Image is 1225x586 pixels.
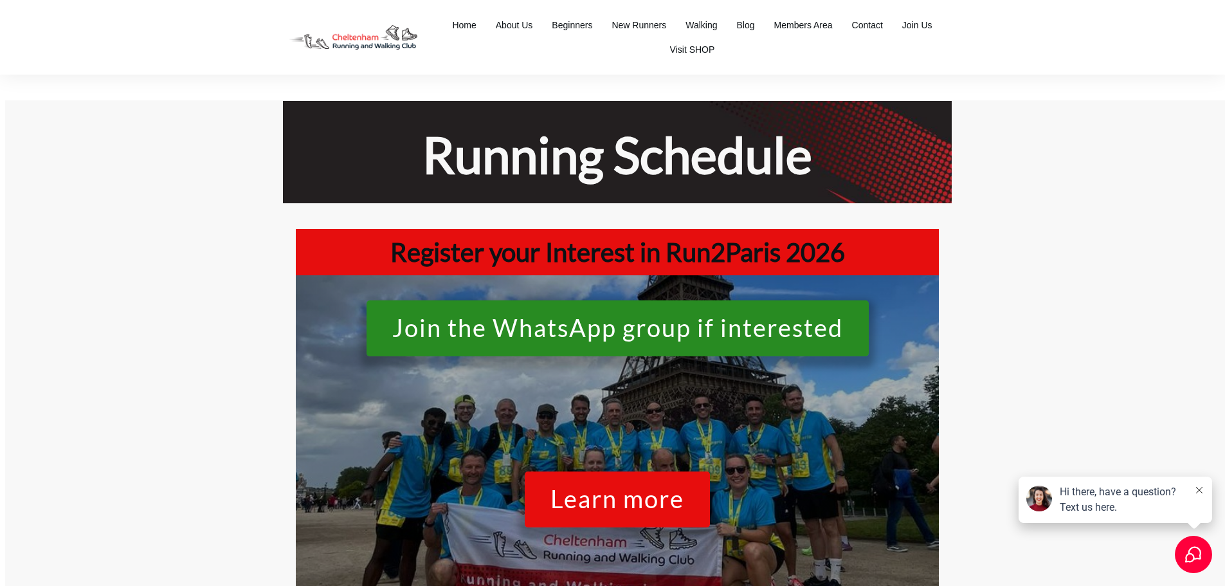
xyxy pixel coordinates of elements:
a: Beginners [552,16,592,34]
a: About Us [496,16,533,34]
a: Home [452,16,476,34]
a: Contact [852,16,883,34]
a: Join the WhatsApp group if interested [367,300,869,356]
h1: Register your Interest in Run2Paris 2026 [302,235,932,269]
span: Join the WhatsApp group if interested [392,315,843,349]
a: New Runners [612,16,666,34]
h1: Running Schedule [296,122,938,187]
span: Learn more [550,486,684,520]
a: Visit SHOP [670,41,715,59]
a: Blog [737,16,755,34]
a: Learn more [525,472,710,527]
img: Decathlon [278,16,428,59]
a: Members Area [774,16,833,34]
a: Join Us [902,16,932,34]
a: Walking [685,16,717,34]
